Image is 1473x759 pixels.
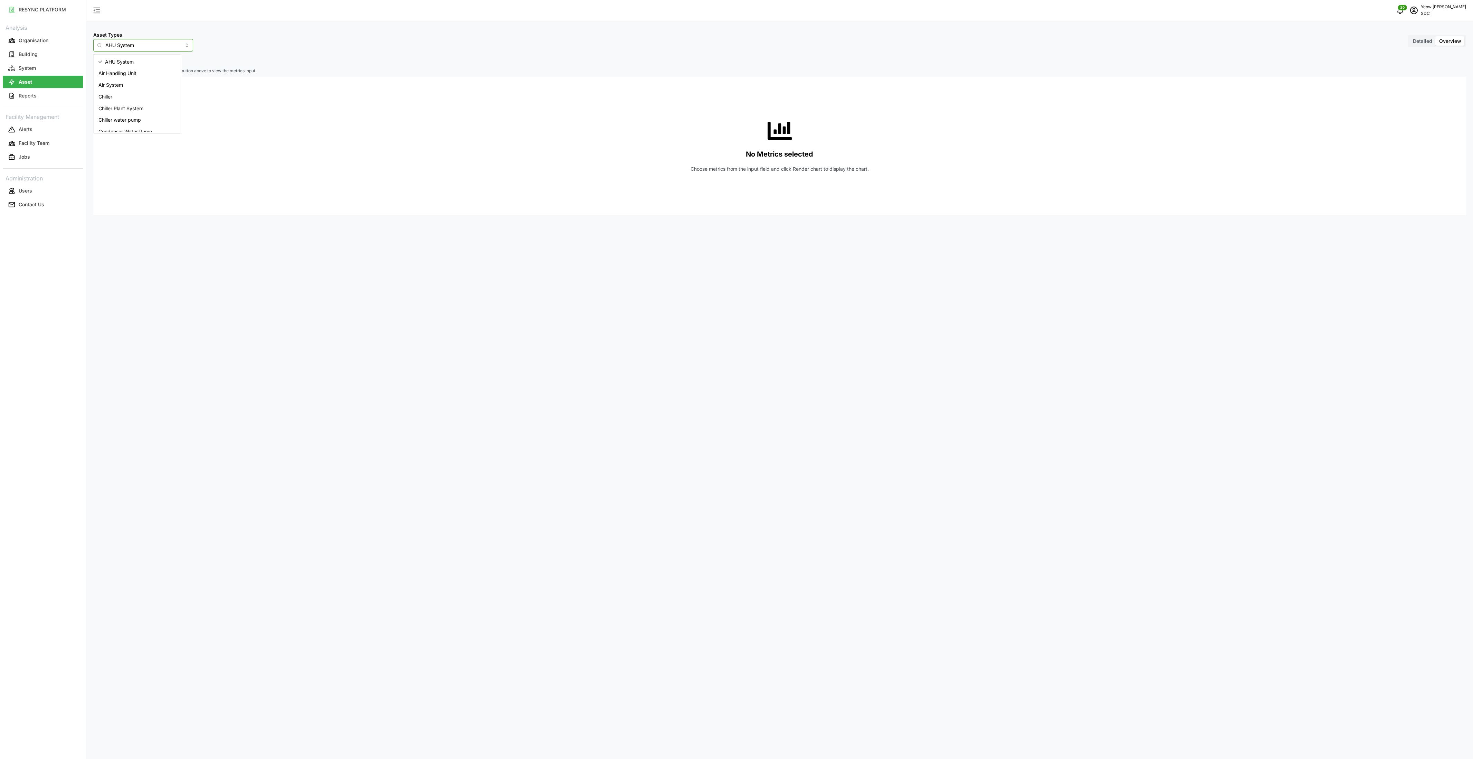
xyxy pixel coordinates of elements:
[3,62,83,74] button: System
[3,76,83,88] button: Asset
[19,140,49,147] p: Facility Team
[19,187,32,194] p: Users
[3,111,83,121] p: Facility Management
[1413,38,1432,44] span: Detailed
[98,93,112,101] span: Chiller
[19,6,66,13] p: RESYNC PLATFORM
[19,201,44,208] p: Contact Us
[1421,4,1466,10] p: Yeow [PERSON_NAME]
[1439,38,1461,44] span: Overview
[3,48,83,60] button: Building
[1393,3,1407,17] button: notifications
[98,105,143,112] span: Chiller Plant System
[1421,10,1466,17] p: SDC
[3,3,83,17] a: RESYNC PLATFORM
[19,65,36,72] p: System
[3,34,83,47] button: Organisation
[1400,5,1405,10] span: 20
[3,137,83,150] button: Facility Team
[3,185,83,197] button: Users
[93,31,122,39] label: Asset Types
[3,3,83,16] button: RESYNC PLATFORM
[3,123,83,136] button: Alerts
[19,78,32,85] p: Asset
[3,173,83,183] p: Administration
[19,37,48,44] p: Organisation
[3,22,83,32] p: Analysis
[1407,3,1421,17] button: schedule
[3,89,83,103] a: Reports
[746,149,814,160] p: No Metrics selected
[3,61,83,75] a: System
[3,47,83,61] a: Building
[105,58,134,66] span: AHU System
[19,153,30,160] p: Jobs
[98,69,136,77] span: Air Handling Unit
[691,166,869,172] p: Choose metrics from the input field and click Render chart to display the chart.
[93,68,1466,74] p: Select items in the 'Select Locations/Assets' button above to view the metrics input
[3,151,83,163] button: Jobs
[98,128,152,135] span: Condenser Water Pump
[3,150,83,164] a: Jobs
[3,90,83,102] button: Reports
[98,116,141,124] span: Chiller water pump
[3,198,83,211] button: Contact Us
[3,137,83,150] a: Facility Team
[19,126,32,133] p: Alerts
[19,92,37,99] p: Reports
[98,81,123,89] span: Air System
[3,75,83,89] a: Asset
[19,51,38,58] p: Building
[3,184,83,198] a: Users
